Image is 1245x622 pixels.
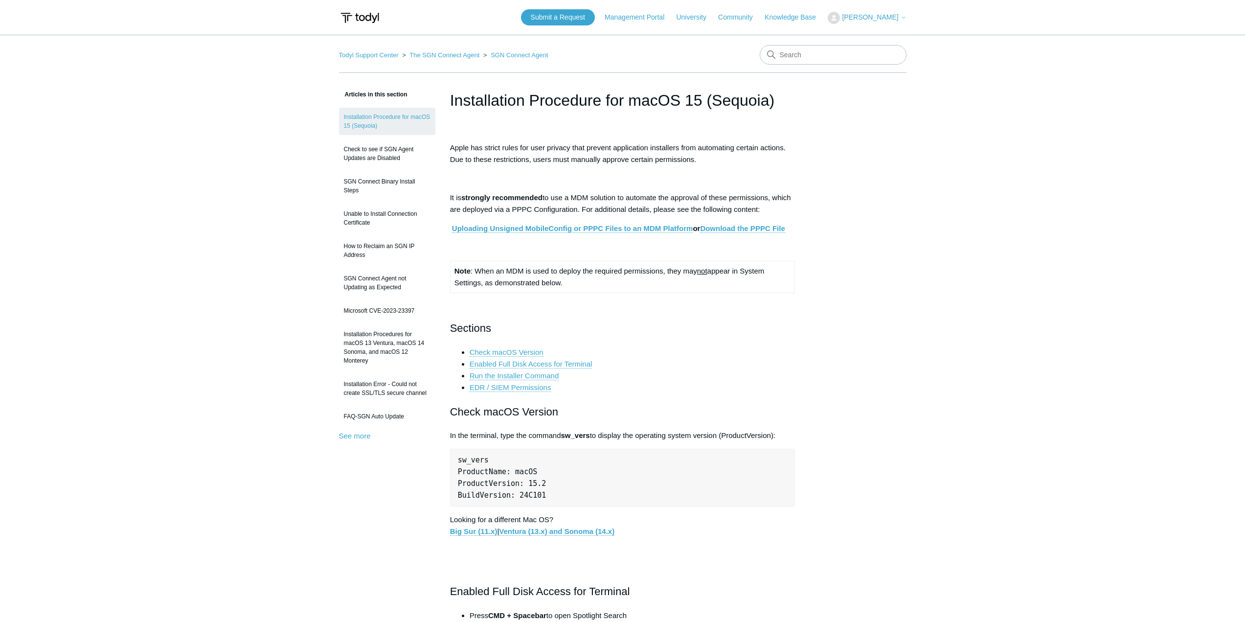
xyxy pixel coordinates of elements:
a: Run the Installer Command [470,371,559,380]
td: : When an MDM is used to deploy the required permissions, they may appear in System Settings, as ... [450,261,795,293]
a: See more [339,432,371,440]
a: University [676,12,716,23]
strong: strongly recommended [461,193,543,202]
a: Ventura (13.x) and Sonoma (14.x) [499,527,614,536]
strong: sw_vers [561,431,589,439]
a: The SGN Connect Agent [409,51,479,59]
a: Check macOS Version [470,348,543,357]
a: Enabled Full Disk Access for Terminal [470,360,592,369]
span: Articles in this section [339,91,407,98]
a: Community [718,12,763,23]
strong: Note [454,267,471,275]
h2: Sections [450,320,795,337]
a: How to Reclaim an SGN IP Address [339,237,435,264]
a: FAQ-SGN Auto Update [339,407,435,426]
a: Installation Procedures for macOS 13 Ventura, macOS 14 Sonoma, and macOS 12 Monterey [339,325,435,370]
a: Unable to Install Connection Certificate [339,205,435,232]
a: Knowledge Base [765,12,826,23]
a: SGN Connect Agent [491,51,548,59]
h1: Installation Procedure for macOS 15 (Sequoia) [450,89,795,112]
h2: Check macOS Version [450,403,795,420]
a: Microsoft CVE-2023-23397 [339,301,435,320]
img: Todyl Support Center Help Center home page [339,9,381,27]
p: In the terminal, type the command to display the operating system version (ProductVersion): [450,430,795,441]
p: It is to use a MDM solution to automate the approval of these permissions, which are deployed via... [450,192,795,215]
p: Looking for a different Mac OS? | [450,514,795,537]
pre: sw_vers ProductName: macOS ProductVersion: 15.2 BuildVersion: 24C101 [450,449,795,507]
li: The SGN Connect Agent [400,51,481,59]
li: Press to open Spotlight Search [470,610,795,622]
a: EDR / SIEM Permissions [470,383,551,392]
h2: Enabled Full Disk Access for Terminal [450,583,795,600]
a: Installation Error - Could not create SSL/TLS secure channel [339,375,435,402]
a: SGN Connect Binary Install Steps [339,172,435,200]
li: Todyl Support Center [339,51,401,59]
span: [PERSON_NAME] [842,13,898,21]
strong: or [452,224,785,233]
strong: CMD + Spacebar [488,611,546,620]
a: Installation Procedure for macOS 15 (Sequoia) [339,108,435,135]
input: Search [760,45,906,65]
a: Check to see if SGN Agent Updates are Disabled [339,140,435,167]
a: Uploading Unsigned MobileConfig or PPPC Files to an MDM Platform [452,224,693,233]
p: Apple has strict rules for user privacy that prevent application installers from automating certa... [450,142,795,165]
a: Management Portal [605,12,674,23]
li: SGN Connect Agent [481,51,548,59]
a: Big Sur (11.x) [450,527,498,536]
button: [PERSON_NAME] [828,12,906,24]
span: not [697,267,707,275]
a: Todyl Support Center [339,51,399,59]
a: Download the PPPC File [700,224,785,233]
a: Submit a Request [521,9,595,25]
a: SGN Connect Agent not Updating as Expected [339,269,435,297]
